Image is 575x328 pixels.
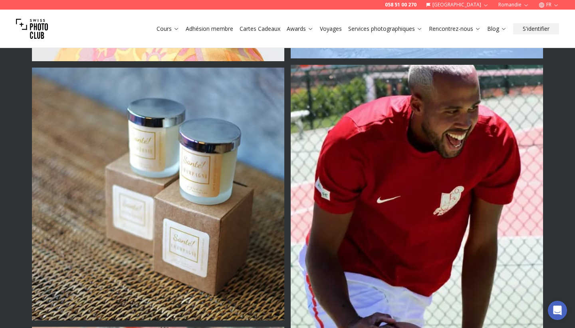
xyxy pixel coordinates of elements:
[385,2,416,8] a: 058 51 00 270
[157,25,179,33] a: Cours
[182,23,236,34] button: Adhésion membre
[240,25,280,33] a: Cartes Cadeaux
[317,23,345,34] button: Voyages
[236,23,284,34] button: Cartes Cadeaux
[345,23,426,34] button: Services photographiques
[16,13,48,45] img: Swiss photo club
[513,23,559,34] button: S'identifier
[484,23,510,34] button: Blog
[426,23,484,34] button: Rencontrez-nous
[429,25,481,33] a: Rencontrez-nous
[153,23,182,34] button: Cours
[548,301,567,320] div: Open Intercom Messenger
[284,23,317,34] button: Awards
[32,68,284,320] img: Photo by Catherine Lewis
[186,25,233,33] a: Adhésion membre
[487,25,507,33] a: Blog
[348,25,422,33] a: Services photographiques
[320,25,342,33] a: Voyages
[287,25,313,33] a: Awards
